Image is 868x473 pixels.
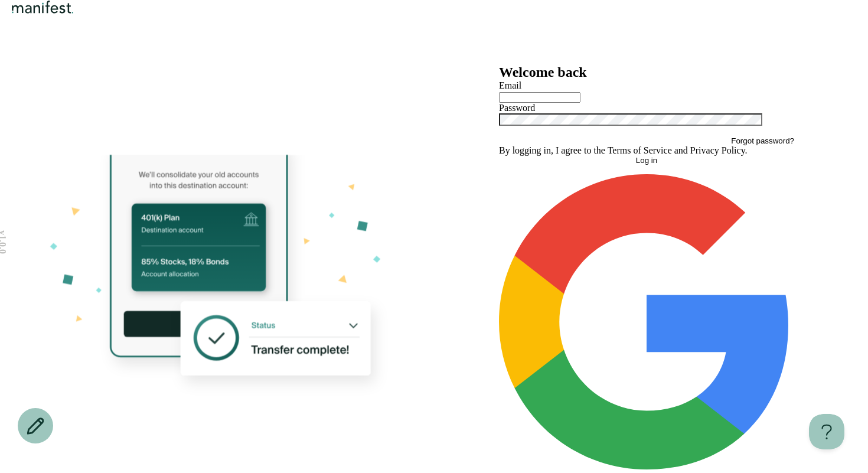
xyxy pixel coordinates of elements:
p: By logging in, I agree to the and . [499,145,794,156]
h2: Welcome back [499,64,794,80]
label: Email [499,80,521,90]
button: Log in [499,156,794,165]
span: Log in [636,156,657,165]
a: Privacy Policy [690,145,745,155]
iframe: Toggle Customer Support [809,414,844,449]
a: Terms of Service [608,145,672,155]
button: Forgot password? [731,136,794,145]
label: Password [499,103,535,113]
